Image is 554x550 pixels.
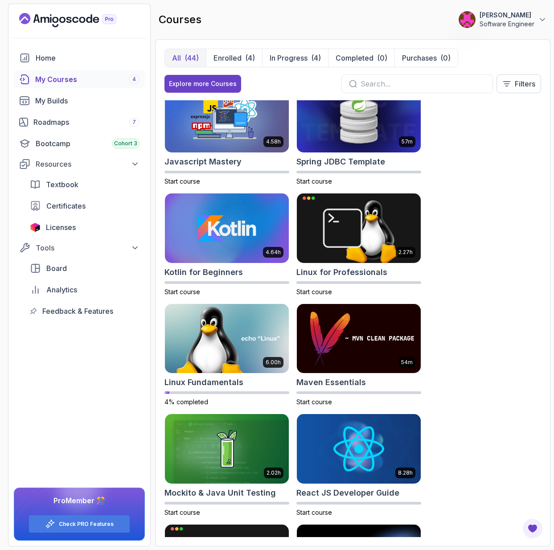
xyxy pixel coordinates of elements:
p: 54m [401,359,413,366]
h2: React JS Developer Guide [296,487,399,499]
img: Linux for Professionals card [297,193,421,263]
img: Javascript Mastery card [165,83,289,153]
img: Mockito & Java Unit Testing card [165,414,289,484]
p: 2.02h [267,469,281,476]
span: Certificates [46,201,86,211]
div: Roadmaps [33,117,140,127]
p: Software Engineer [480,20,534,29]
p: Filters [515,78,535,89]
span: Start course [296,288,332,296]
div: (4) [311,53,321,63]
a: Check PRO Features [59,521,114,528]
button: Check PRO Features [29,515,130,533]
div: (0) [440,53,451,63]
img: Linux Fundamentals card [165,304,289,374]
div: My Builds [35,95,140,106]
h2: Kotlin for Beginners [164,266,243,279]
a: licenses [25,218,145,236]
span: Start course [296,398,332,406]
div: Home [36,53,140,63]
h2: Linux for Professionals [296,266,387,279]
div: (44) [185,53,199,63]
p: Completed [336,53,373,63]
button: Resources [14,156,145,172]
a: feedback [25,302,145,320]
h2: Javascript Mastery [164,156,242,168]
p: [PERSON_NAME] [480,11,534,20]
span: Start course [164,288,200,296]
div: My Courses [35,74,140,85]
span: Board [46,263,67,274]
a: certificates [25,197,145,215]
a: analytics [25,281,145,299]
input: Search... [361,78,485,89]
h2: Linux Fundamentals [164,376,243,389]
span: 4 [132,76,136,83]
span: Start course [164,509,200,516]
div: Explore more Courses [169,79,237,88]
div: (0) [377,53,387,63]
button: Explore more Courses [164,75,241,93]
img: user profile image [459,11,476,28]
button: Completed(0) [328,49,394,67]
span: Licenses [46,222,76,233]
a: textbook [25,176,145,193]
a: Landing page [19,13,137,27]
span: Textbook [46,179,78,190]
p: All [172,53,181,63]
h2: Maven Essentials [296,376,366,389]
p: Purchases [402,53,437,63]
img: Maven Essentials card [297,304,421,374]
a: bootcamp [14,135,145,152]
p: 4.58h [266,138,281,145]
p: 57m [402,138,413,145]
div: (4) [245,53,255,63]
div: Resources [36,159,140,169]
h2: courses [159,12,201,27]
span: Cohort 3 [114,140,137,147]
p: 2.27h [398,249,413,256]
div: Bootcamp [36,138,140,149]
img: React JS Developer Guide card [297,414,421,484]
div: Tools [36,242,140,253]
h2: Spring JDBC Template [296,156,385,168]
button: Purchases(0) [394,49,458,67]
span: Start course [164,177,200,185]
button: Enrolled(4) [206,49,262,67]
img: Kotlin for Beginners card [165,193,289,263]
span: 4% completed [164,398,208,406]
p: 6.00h [266,359,281,366]
a: Linux Fundamentals card6.00hLinux Fundamentals4% completed [164,304,289,407]
span: Analytics [46,284,77,295]
p: 8.28h [398,469,413,476]
a: home [14,49,145,67]
span: 7 [132,119,136,126]
img: jetbrains icon [30,223,41,232]
p: 4.64h [266,249,281,256]
img: Spring JDBC Template card [297,83,421,153]
span: Start course [296,177,332,185]
p: In Progress [270,53,308,63]
h2: Mockito & Java Unit Testing [164,487,276,499]
button: Filters [497,74,541,93]
a: builds [14,92,145,110]
button: In Progress(4) [262,49,328,67]
a: board [25,259,145,277]
a: roadmaps [14,113,145,131]
button: All(44) [165,49,206,67]
p: Enrolled [213,53,242,63]
button: Tools [14,240,145,256]
button: user profile image[PERSON_NAME]Software Engineer [458,11,547,29]
a: courses [14,70,145,88]
button: Open Feedback Button [522,518,543,539]
span: Feedback & Features [42,306,113,316]
span: Start course [296,509,332,516]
